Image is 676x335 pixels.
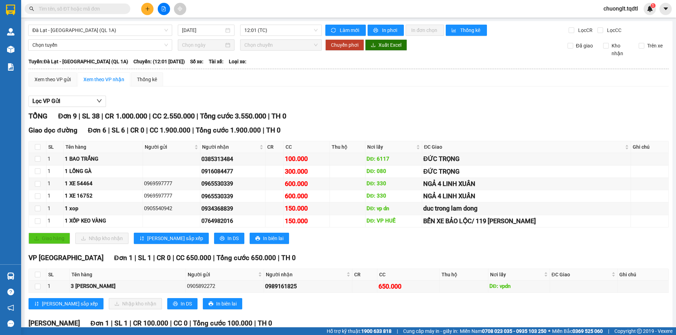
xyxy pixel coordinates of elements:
[111,319,113,327] span: |
[220,236,225,241] span: printer
[378,282,438,291] div: 650.000
[161,6,166,11] span: file-add
[244,25,318,36] span: 12:01 (TC)
[96,98,102,104] span: down
[39,5,122,13] input: Tìm tên, số ĐT hoặc mã đơn
[114,319,128,327] span: SL 1
[285,167,328,176] div: 300.000
[7,46,14,53] img: warehouse-icon
[141,3,154,15] button: plus
[167,298,198,309] button: printerIn DS
[278,254,280,262] span: |
[285,179,328,189] div: 600.000
[7,320,14,327] span: message
[368,25,404,36] button: printerIn phơi
[70,269,186,281] th: Tên hàng
[48,217,62,225] div: 1
[101,112,103,120] span: |
[423,191,630,201] div: NGẢ 4 LINH XUÂN
[373,28,379,33] span: printer
[145,6,150,11] span: plus
[548,330,550,333] span: ⚪️
[46,269,70,281] th: SL
[6,5,15,15] img: logo-vxr
[196,126,261,134] span: Tổng cước 1.900.000
[157,254,171,262] span: CR 0
[266,126,281,134] span: TH 0
[144,180,199,188] div: 0969597777
[112,126,125,134] span: SL 6
[377,269,440,281] th: CC
[32,25,168,36] span: Đà Lạt - Sài Gòn (QL 1A)
[663,6,669,12] span: caret-down
[327,327,392,335] span: Hỗ trợ kỹ thuật:
[67,7,84,14] span: Nhận:
[145,143,193,151] span: Người gửi
[137,76,157,83] div: Thống kê
[192,126,194,134] span: |
[397,327,398,335] span: |
[139,236,144,241] span: sort-ascending
[134,254,136,262] span: |
[48,155,62,163] div: 1
[173,301,178,307] span: printer
[42,300,98,308] span: [PERSON_NAME] sắp xếp
[284,141,330,153] th: CC
[285,204,328,213] div: 150.000
[255,236,260,241] span: printer
[6,6,62,23] div: VP 330 [PERSON_NAME]
[263,234,283,242] span: In biên lai
[285,191,328,201] div: 600.000
[105,112,147,120] span: CR 1.000.000
[637,329,642,334] span: copyright
[446,25,487,36] button: bar-chartThống kê
[133,58,185,65] span: Chuyến: (12:01 [DATE])
[460,327,546,335] span: Miền Nam
[65,217,142,225] div: 1 XỐP KEO VÀNG
[114,254,133,262] span: Đơn 1
[406,25,444,36] button: In đơn chọn
[75,233,129,244] button: downloadNhập kho nhận
[325,39,364,51] button: Chuyển phơi
[65,192,142,200] div: 1 XE 16752
[367,180,421,188] div: DĐ: 330
[440,269,488,281] th: Thu hộ
[32,97,60,105] span: Lọc VP Gửi
[65,180,142,188] div: 1 XE 54464
[29,96,106,107] button: Lọc VP Gửi
[598,4,644,13] span: chuonglt.tqdtl
[217,254,276,262] span: Tổng cước 650.000
[196,112,198,120] span: |
[254,319,256,327] span: |
[35,76,71,83] div: Xem theo VP gửi
[208,301,213,307] span: printer
[29,126,77,134] span: Giao dọc đường
[5,49,63,58] div: 100.000
[378,41,401,49] span: Xuất Excel
[147,234,203,242] span: [PERSON_NAME] sắp xếp
[340,26,360,34] span: Làm mới
[213,254,215,262] span: |
[361,328,392,334] strong: 1900 633 818
[144,192,199,200] div: 0969597777
[7,272,14,280] img: warehouse-icon
[367,192,421,200] div: DĐ: 330
[187,282,262,291] div: 0905892272
[29,254,104,262] span: VP [GEOGRAPHIC_DATA]
[7,304,14,311] span: notification
[79,112,80,120] span: |
[150,126,190,134] span: CC 1.900.000
[174,3,186,15] button: aim
[250,233,289,244] button: printerIn biên lai
[644,42,665,50] span: Trên xe
[266,271,345,278] span: Người nhận
[48,167,62,176] div: 1
[174,319,188,327] span: CC 0
[552,271,610,278] span: ĐC Giao
[367,155,421,163] div: DĐ: 6117
[7,63,14,71] img: solution-icon
[201,155,264,163] div: 0385313484
[130,319,131,327] span: |
[489,282,549,291] div: DĐ: vpdn
[65,155,142,163] div: 1 BAO TRẮNG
